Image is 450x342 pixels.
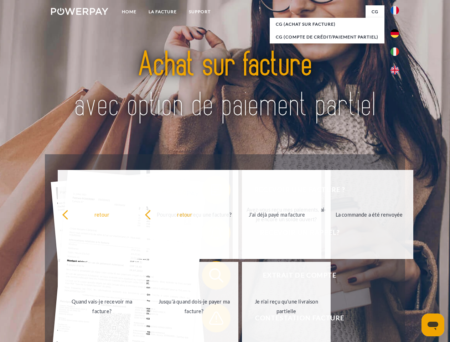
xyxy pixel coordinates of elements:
[246,297,326,316] div: Je n'ai reçu qu'une livraison partielle
[143,5,183,18] a: LA FACTURE
[183,5,217,18] a: Support
[237,209,317,219] div: J'ai déjà payé ma facture
[366,5,384,18] a: CG
[62,297,142,316] div: Quand vais-je recevoir ma facture?
[270,18,384,31] a: CG (achat sur facture)
[390,29,399,38] img: de
[270,31,384,43] a: CG (Compte de crédit/paiement partiel)
[390,47,399,56] img: it
[390,66,399,74] img: en
[68,34,382,136] img: title-powerpay_fr.svg
[116,5,143,18] a: Home
[62,209,142,219] div: retour
[51,8,108,15] img: logo-powerpay-white.svg
[145,209,225,219] div: retour
[421,313,444,336] iframe: Bouton de lancement de la fenêtre de messagerie
[390,6,399,15] img: fr
[154,297,234,316] div: Jusqu'à quand dois-je payer ma facture?
[329,209,409,219] div: La commande a été renvoyée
